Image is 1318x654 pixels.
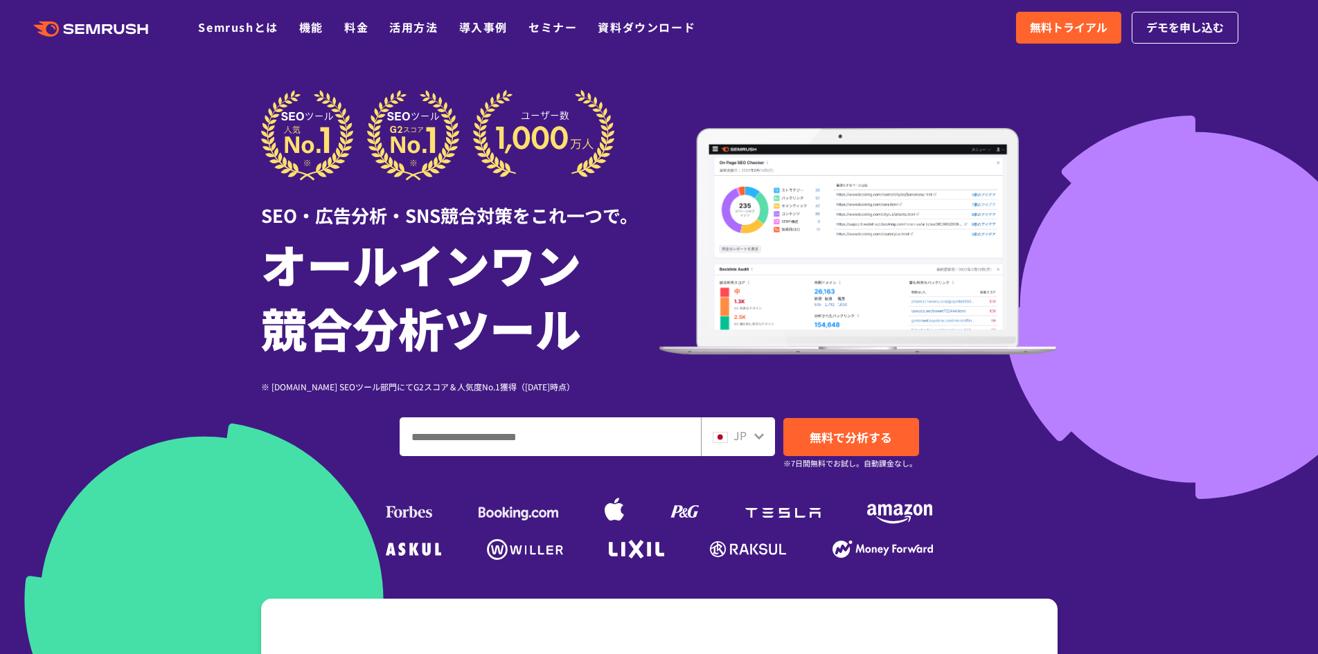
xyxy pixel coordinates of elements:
[261,380,659,393] div: ※ [DOMAIN_NAME] SEOツール部門にてG2スコア＆人気度No.1獲得（[DATE]時点）
[261,181,659,228] div: SEO・広告分析・SNS競合対策をこれ一つで。
[783,418,919,456] a: 無料で分析する
[1030,19,1107,37] span: 無料トライアル
[733,427,747,444] span: JP
[1146,19,1224,37] span: デモを申し込む
[1016,12,1121,44] a: 無料トライアル
[400,418,700,455] input: ドメイン、キーワードまたはURLを入力してください
[389,19,438,35] a: 活用方法
[528,19,577,35] a: セミナー
[459,19,508,35] a: 導入事例
[198,19,278,35] a: Semrushとは
[261,232,659,359] h1: オールインワン 競合分析ツール
[598,19,695,35] a: 資料ダウンロード
[344,19,368,35] a: 料金
[783,457,917,470] small: ※7日間無料でお試し。自動課金なし。
[1132,12,1238,44] a: デモを申し込む
[810,428,892,446] span: 無料で分析する
[299,19,323,35] a: 機能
